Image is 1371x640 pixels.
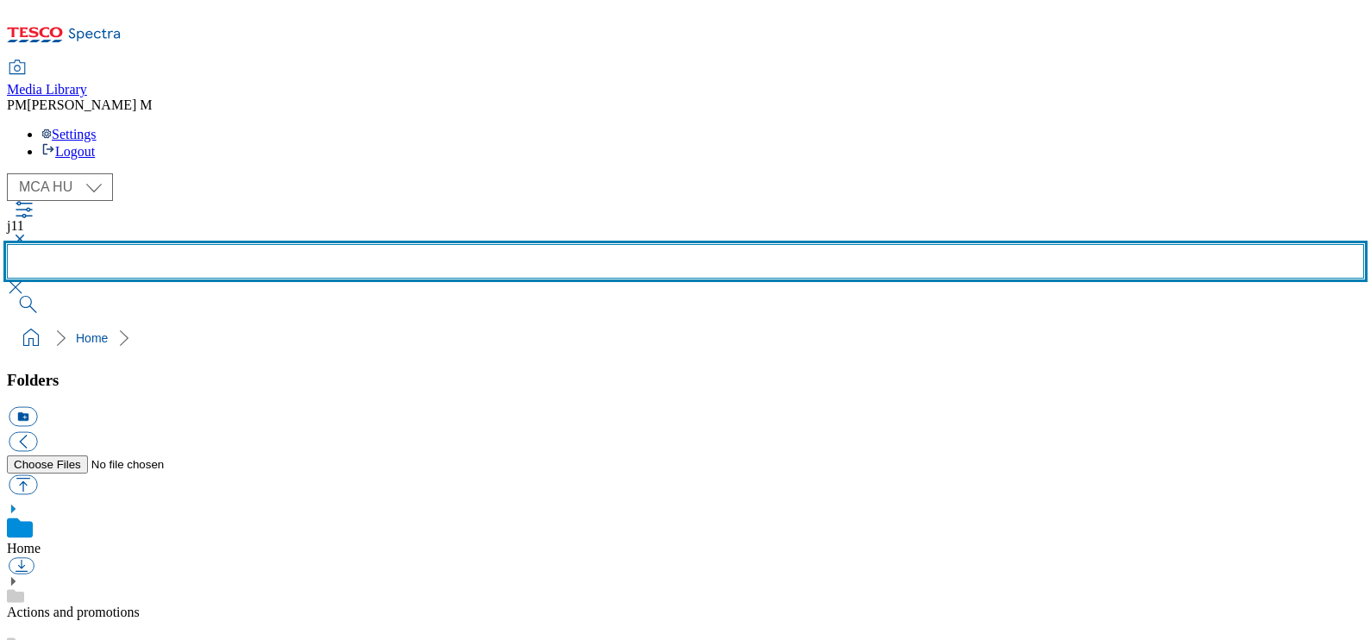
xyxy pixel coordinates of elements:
[41,144,95,159] a: Logout
[7,61,87,97] a: Media Library
[7,371,1364,390] h3: Folders
[7,82,87,97] span: Media Library
[27,97,152,112] span: [PERSON_NAME] M
[7,605,140,619] a: Actions and promotions
[7,218,24,233] span: j11
[7,322,1364,355] nav: breadcrumb
[17,324,45,352] a: home
[76,331,108,345] a: Home
[41,127,97,141] a: Settings
[7,97,27,112] span: PM
[7,541,41,555] a: Home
